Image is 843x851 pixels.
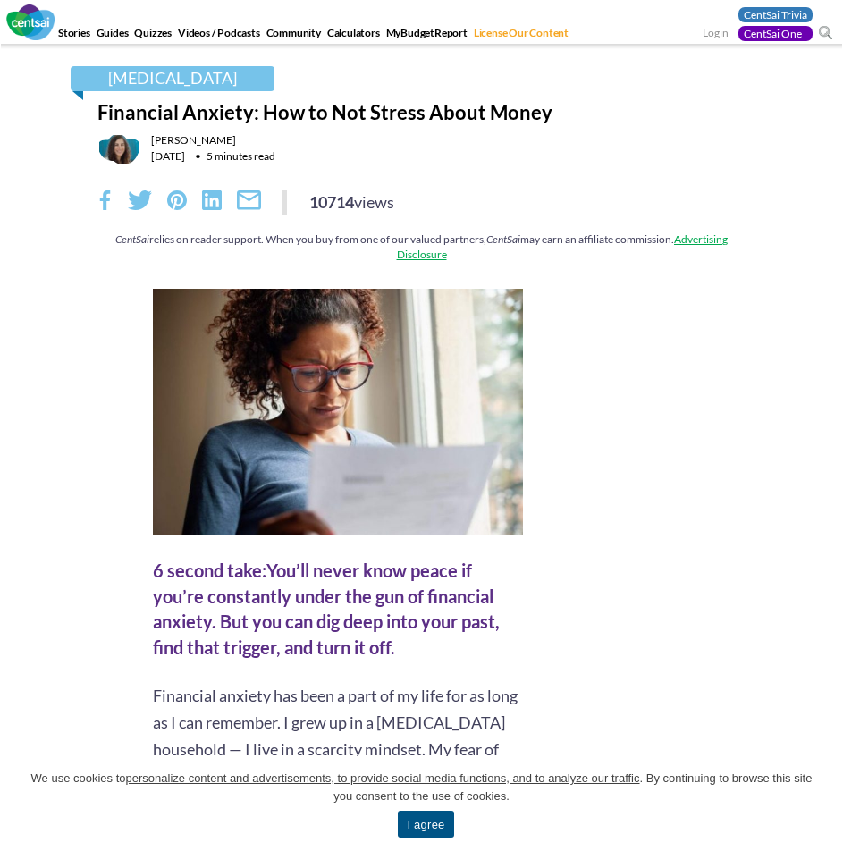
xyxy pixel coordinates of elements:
[153,560,266,581] span: 6 second take:
[132,26,173,45] a: Quizzes
[95,26,131,45] a: Guides
[115,232,149,246] em: CentSai
[97,232,746,262] div: relies on reader support. When you buy from one of our valued partners, may earn an affiliate com...
[153,558,523,660] div: You’ll never know peace if you’re constantly under the gun of financial anxiety. But you can dig ...
[265,26,323,45] a: Community
[812,795,830,813] a: I agree
[397,232,729,261] a: Advertising Disclosure
[738,26,813,41] a: CentSai One
[27,770,816,805] span: We use cookies to . By continuing to browse this site you consent to the use of cookies.
[71,66,274,91] a: [MEDICAL_DATA]
[398,811,453,838] a: I agree
[486,232,520,246] em: CentSai
[151,149,185,163] time: [DATE]
[56,26,92,45] a: Stories
[354,192,394,212] span: views
[126,771,640,785] u: personalize content and advertisements, to provide social media functions, and to analyze our tra...
[384,26,469,45] a: MyBudgetReport
[153,289,523,535] img: Financial Anxiety: How to Not Stress About Money
[738,7,813,22] a: CentSai Trivia
[703,26,729,43] a: Login
[325,26,382,45] a: Calculators
[472,26,570,45] a: License Our Content
[6,4,55,40] img: CentSai
[97,100,746,124] h1: Financial Anxiety: How to Not Stress About Money
[151,133,236,147] a: [PERSON_NAME]
[188,149,275,163] div: 5 minutes read
[176,26,262,45] a: Videos / Podcasts
[153,682,523,816] p: Financial anxiety has been a part of my life for as long as I can remember. I grew up in a [MEDIC...
[309,190,394,214] div: 10714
